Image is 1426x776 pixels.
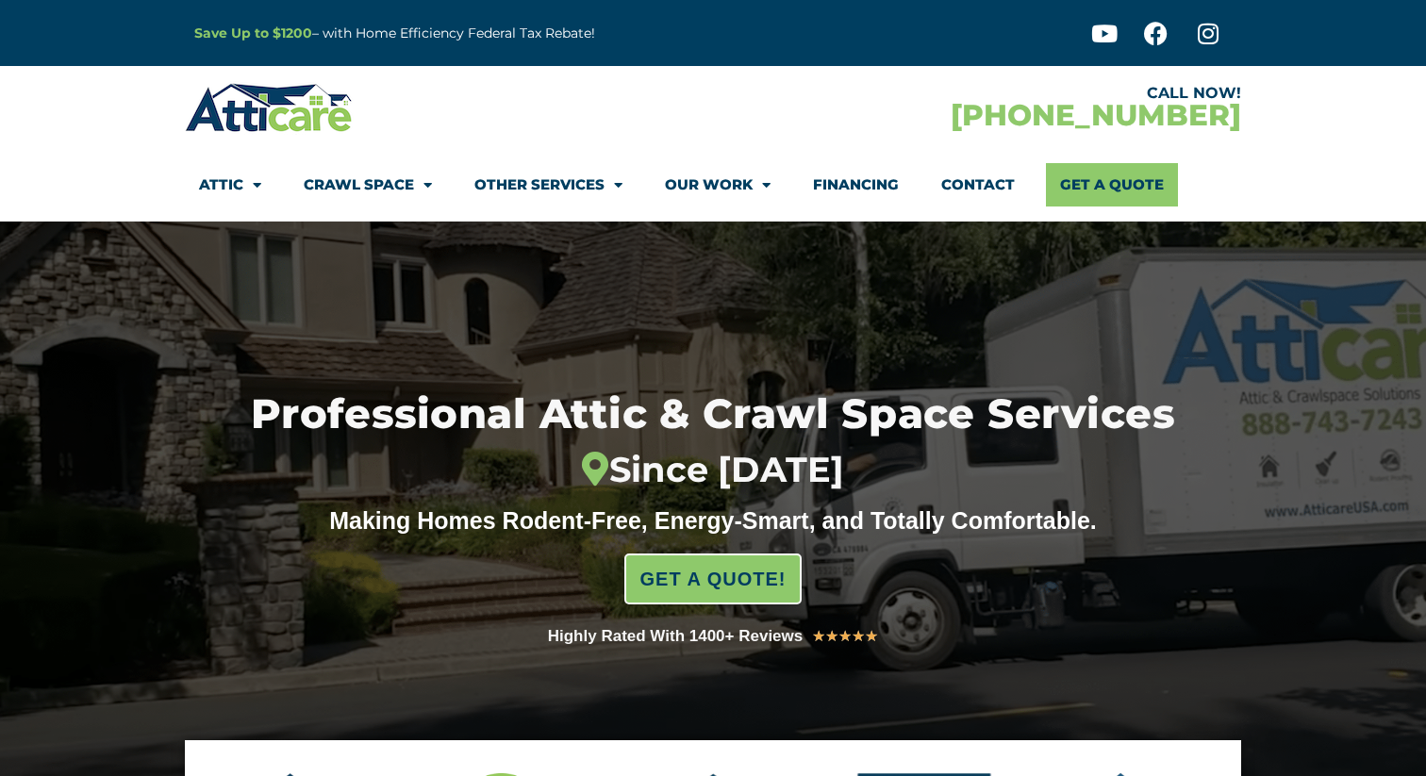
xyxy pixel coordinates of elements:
a: GET A QUOTE! [624,553,803,604]
a: Our Work [665,163,771,206]
a: Contact [941,163,1015,206]
i: ★ [812,624,825,649]
p: – with Home Efficiency Federal Tax Rebate! [194,23,805,44]
i: ★ [825,624,838,649]
nav: Menu [199,163,1227,206]
a: Financing [813,163,899,206]
i: ★ [852,624,865,649]
a: Crawl Space [304,163,432,206]
div: CALL NOW! [713,86,1241,101]
a: Save Up to $1200 [194,25,312,41]
i: ★ [865,624,878,649]
a: Other Services [474,163,622,206]
span: GET A QUOTE! [640,560,787,598]
div: Highly Rated With 1400+ Reviews [548,623,804,650]
div: Since [DATE] [157,450,1270,491]
a: Attic [199,163,261,206]
div: 5/5 [812,624,878,649]
i: ★ [838,624,852,649]
h1: Professional Attic & Crawl Space Services [157,393,1270,491]
a: Get A Quote [1046,163,1178,206]
div: Making Homes Rodent-Free, Energy-Smart, and Totally Comfortable. [293,506,1133,535]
